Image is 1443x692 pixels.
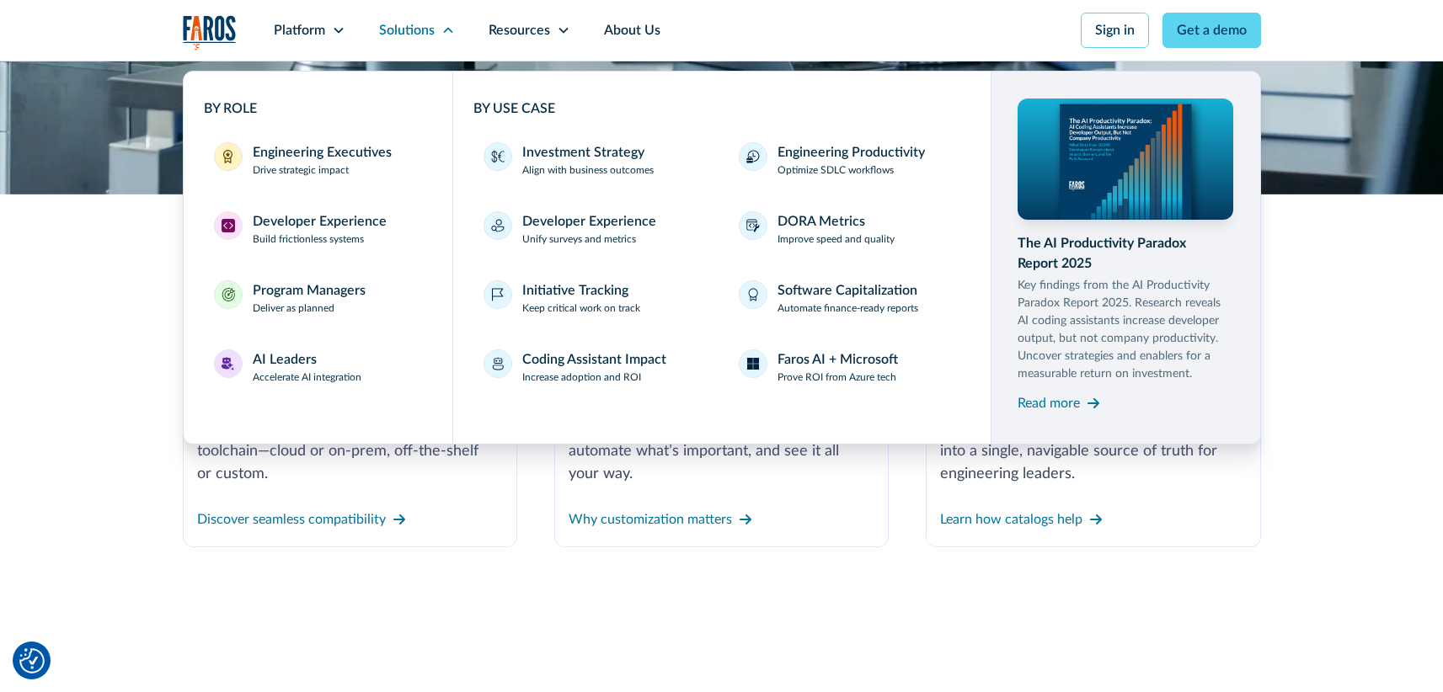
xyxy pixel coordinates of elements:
[1018,98,1233,417] a: The AI Productivity Paradox Report 2025Key findings from the AI Productivity Paradox Report 2025....
[473,270,715,326] a: Initiative TrackingKeep critical work on track
[473,132,715,188] a: Investment StrategyAlign with business outcomes
[778,142,925,162] div: Engineering Productivity
[19,648,45,673] img: Revisit consent button
[183,61,1261,444] nav: Solutions
[522,349,666,370] div: Coding Assistant Impact
[522,232,636,247] p: Unify surveys and metrics
[473,98,970,119] div: BY USE CASE
[253,349,317,370] div: AI Leaders
[222,150,235,163] img: Engineering Executives
[926,356,1260,547] a: Grid icon for layout or catalogCatalogsFaros AI turns scattered org and service data into a singl...
[183,15,237,50] img: Logo of the analytics and reporting company Faros.
[253,211,387,232] div: Developer Experience
[1081,13,1149,48] a: Sign in
[222,288,235,301] img: Program Managers
[522,211,656,232] div: Developer Experience
[778,301,918,316] p: Automate finance-ready reports
[940,509,1082,530] div: Learn how catalogs help
[253,280,366,301] div: Program Managers
[183,15,237,50] a: home
[253,301,334,316] p: Deliver as planned
[222,357,235,370] img: AI Leaders
[274,20,325,40] div: Platform
[253,370,361,385] p: Accelerate AI integration
[522,162,654,178] p: Align with business outcomes
[1018,233,1233,274] div: The AI Productivity Paradox Report 2025
[729,339,970,395] a: Faros AI + MicrosoftProve ROI from Azure tech
[197,418,503,486] div: Faros AI works seamlessly with your entire toolchain—cloud or on-prem, off-the-shelf or custom.
[204,98,433,119] div: BY ROLE
[554,356,889,547] a: Customization or settings filter iconCustomizationThe flexibility to measure what matters, automa...
[729,270,970,326] a: Software CapitalizationAutomate finance-ready reports
[222,219,235,232] img: Developer Experience
[729,132,970,188] a: Engineering ProductivityOptimize SDLC workflows
[778,232,895,247] p: Improve speed and quality
[729,201,970,257] a: DORA MetricsImprove speed and quality
[569,418,874,486] div: The flexibility to measure what matters, automate what’s important, and see it all your way.
[473,201,715,257] a: Developer ExperienceUnify surveys and metrics
[183,356,517,547] a: Interoperability nodes and connectors iconInteroperabilityFaros AI works seamlessly with your ent...
[473,339,715,395] a: Coding Assistant ImpactIncrease adoption and ROI
[778,211,865,232] div: DORA Metrics
[19,648,45,673] button: Cookie Settings
[522,370,641,385] p: Increase adoption and ROI
[379,20,435,40] div: Solutions
[197,509,386,530] div: Discover seamless compatibility
[204,132,433,188] a: Engineering ExecutivesEngineering ExecutivesDrive strategic impact
[204,201,433,257] a: Developer ExperienceDeveloper ExperienceBuild frictionless systems
[253,162,349,178] p: Drive strategic impact
[522,301,640,316] p: Keep critical work on track
[778,162,894,178] p: Optimize SDLC workflows
[253,142,392,162] div: Engineering Executives
[489,20,550,40] div: Resources
[253,232,364,247] p: Build frictionless systems
[778,370,896,385] p: Prove ROI from Azure tech
[940,418,1246,486] div: Faros AI turns scattered org and service data into a single, navigable source of truth for engine...
[778,349,898,370] div: Faros AI + Microsoft
[522,142,644,162] div: Investment Strategy
[778,280,917,301] div: Software Capitalization
[204,339,433,395] a: AI LeadersAI LeadersAccelerate AI integration
[1162,13,1261,48] a: Get a demo
[522,280,628,301] div: Initiative Tracking
[1018,277,1233,383] p: Key findings from the AI Productivity Paradox Report 2025. Research reveals AI coding assistants ...
[1018,393,1080,413] div: Read more
[569,509,732,530] div: Why customization matters
[204,270,433,326] a: Program ManagersProgram ManagersDeliver as planned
